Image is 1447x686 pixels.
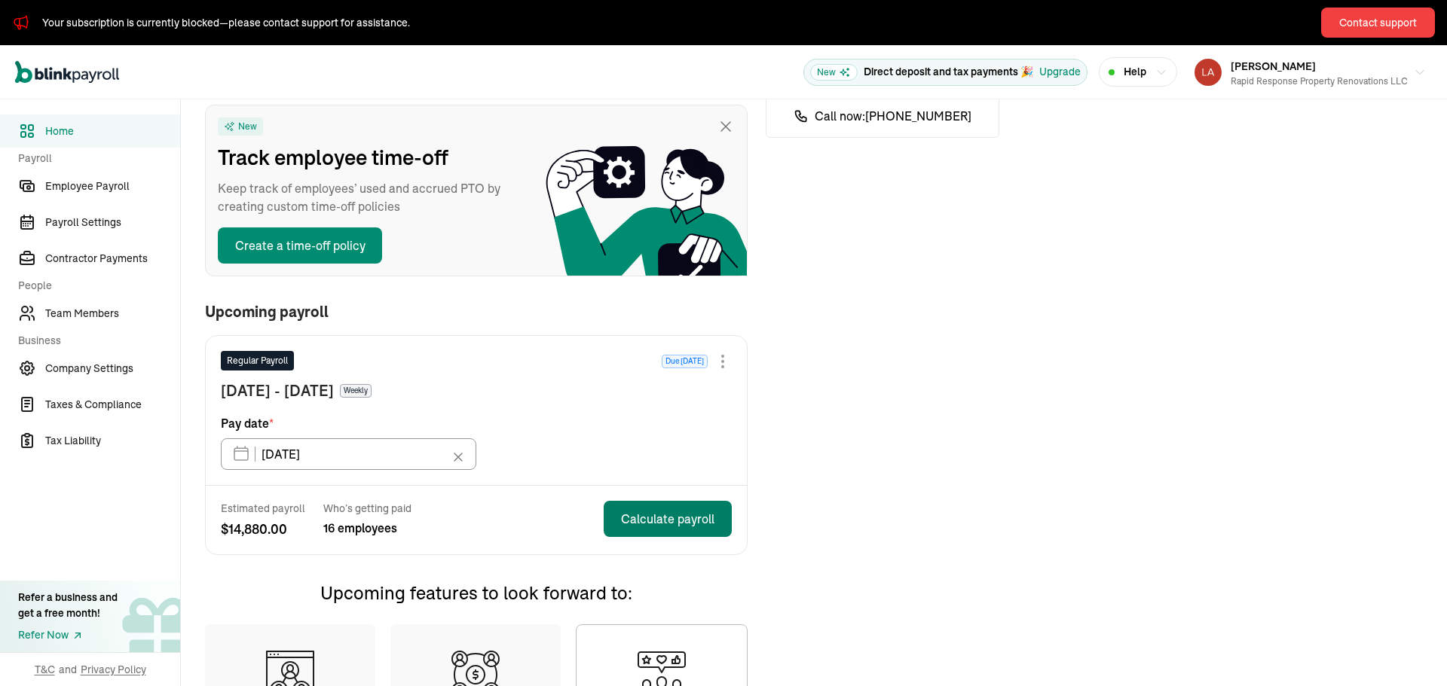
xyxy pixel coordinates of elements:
[18,278,171,294] span: People
[1372,614,1447,686] iframe: Chat Widget
[815,107,971,125] span: Call now: [PHONE_NUMBER]
[45,397,180,413] span: Taxes & Compliance
[340,384,372,398] span: Weekly
[81,662,146,677] span: Privacy Policy
[221,414,274,432] span: Pay date
[1099,57,1177,87] button: Help
[15,50,119,94] nav: Global
[45,306,180,322] span: Team Members
[221,438,476,470] input: XX/XX/XX
[18,333,171,349] span: Business
[45,433,180,449] span: Tax Liability
[227,354,288,367] span: Regular Payroll
[238,120,257,133] span: New
[45,215,180,230] span: Payroll Settings
[221,501,305,516] span: Estimated payroll
[1339,15,1417,31] div: Contact support
[45,361,180,377] span: Company Settings
[864,64,1033,80] p: Direct deposit and tax payments 🎉
[45,251,180,267] span: Contractor Payments
[323,519,411,537] span: 16 employees
[221,380,334,402] span: [DATE] - [DATE]
[1124,64,1146,80] span: Help
[221,519,305,539] span: $ 14,880.00
[218,179,519,215] span: Keep track of employees’ used and accrued PTO by creating custom time-off policies
[18,627,118,643] a: Refer Now
[320,581,632,604] span: Upcoming features to look forward to:
[205,303,329,320] span: Upcoming payroll
[18,590,118,621] div: Refer a business and get a free month!
[323,501,411,516] span: Who’s getting paid
[810,64,858,81] span: New
[45,123,180,139] span: Home
[1231,59,1316,73] span: [PERSON_NAME]
[604,501,732,537] button: Calculate payroll
[18,151,171,166] span: Payroll
[218,227,382,264] button: Create a time-off policy
[35,662,55,677] span: T&C
[1231,75,1408,88] div: Rapid Response Property Renovations LLC
[1188,53,1432,91] button: [PERSON_NAME]Rapid Response Property Renovations LLC
[45,178,180,194] span: Employee Payroll
[1321,8,1435,38] button: Contact support
[662,355,708,368] span: Due [DATE]
[218,142,519,173] span: Track employee time-off
[42,15,410,31] div: Your subscription is currently blocked—please contact support for assistance.
[1039,64,1081,80] button: Upgrade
